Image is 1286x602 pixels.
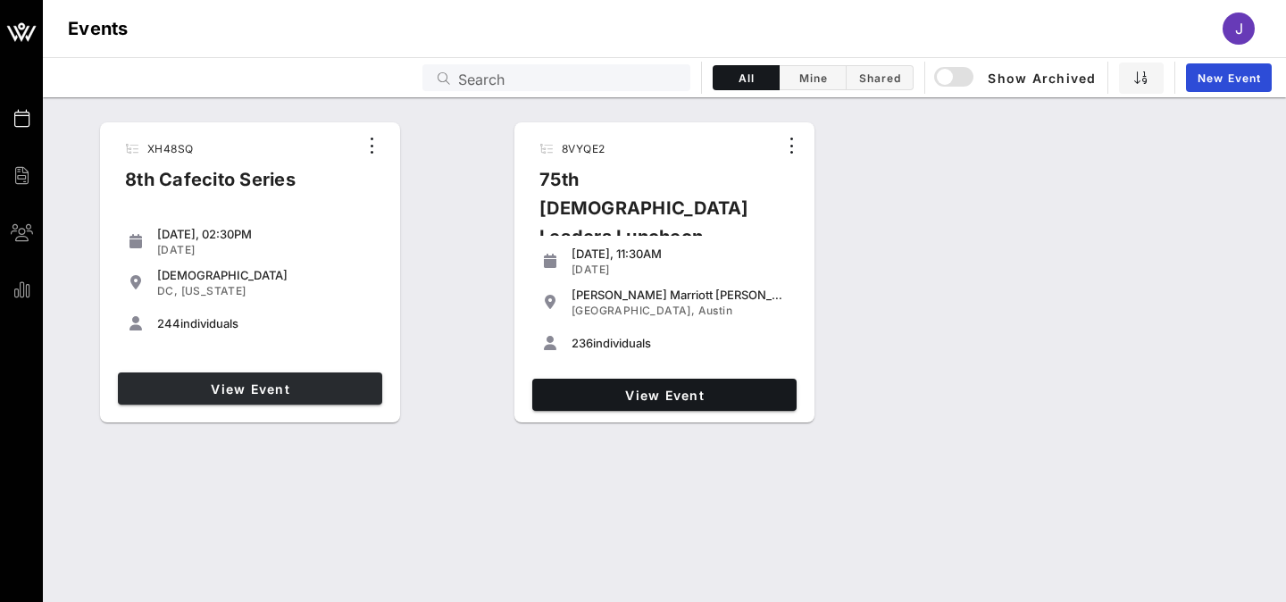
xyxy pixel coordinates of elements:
[147,142,193,155] span: XH48SQ
[572,247,789,261] div: [DATE], 11:30AM
[111,165,310,208] div: 8th Cafecito Series
[698,304,732,317] span: Austin
[1235,20,1243,38] span: J
[936,62,1097,94] button: Show Archived
[525,165,777,294] div: 75th [DEMOGRAPHIC_DATA] Leaders Luncheon Series
[157,316,180,330] span: 244
[157,316,375,330] div: individuals
[847,65,914,90] button: Shared
[125,381,375,397] span: View Event
[532,379,797,411] a: View Event
[937,67,1096,88] span: Show Archived
[157,268,375,282] div: [DEMOGRAPHIC_DATA]
[790,71,835,85] span: Mine
[572,263,789,277] div: [DATE]
[181,284,246,297] span: [US_STATE]
[157,227,375,241] div: [DATE], 02:30PM
[1197,71,1261,85] span: New Event
[572,336,593,350] span: 236
[572,336,789,350] div: individuals
[68,14,129,43] h1: Events
[572,288,789,302] div: [PERSON_NAME] Marriott [PERSON_NAME]
[857,71,902,85] span: Shared
[157,243,375,257] div: [DATE]
[780,65,847,90] button: Mine
[724,71,768,85] span: All
[539,388,789,403] span: View Event
[572,304,695,317] span: [GEOGRAPHIC_DATA],
[562,142,605,155] span: 8VYQE2
[713,65,780,90] button: All
[1223,13,1255,45] div: J
[118,372,382,405] a: View Event
[157,284,178,297] span: DC,
[1186,63,1272,92] a: New Event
